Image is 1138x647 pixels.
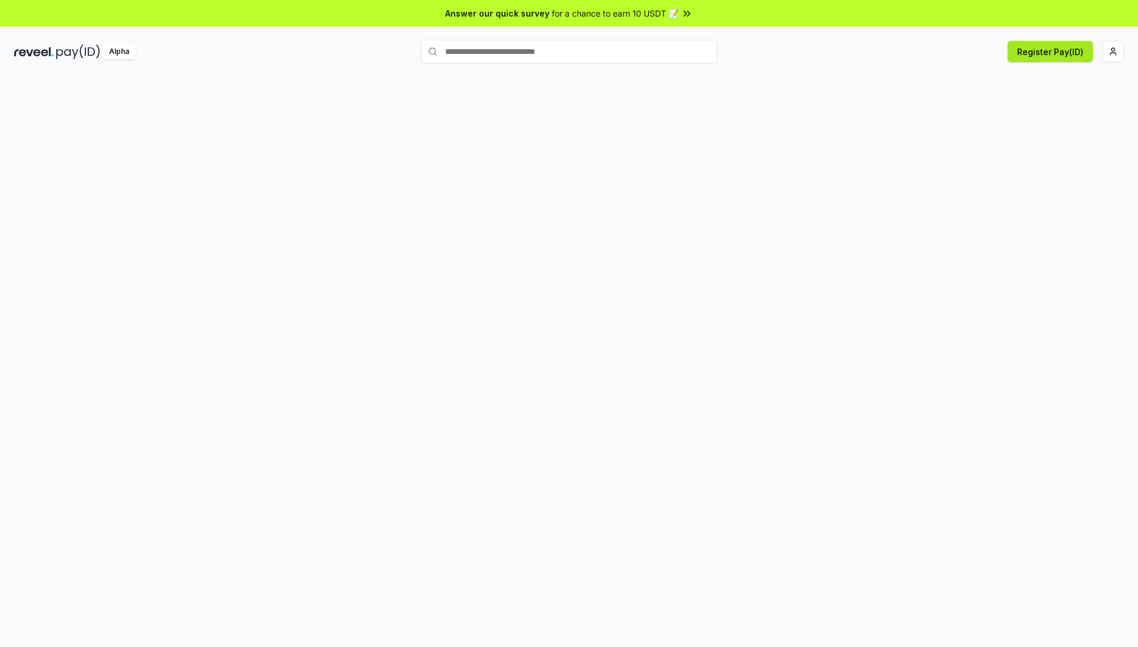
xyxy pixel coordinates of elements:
span: Answer our quick survey [445,7,549,20]
img: pay_id [56,44,100,59]
img: reveel_dark [14,44,54,59]
button: Register Pay(ID) [1008,41,1093,62]
div: Alpha [103,44,136,59]
span: for a chance to earn 10 USDT 📝 [552,7,679,20]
